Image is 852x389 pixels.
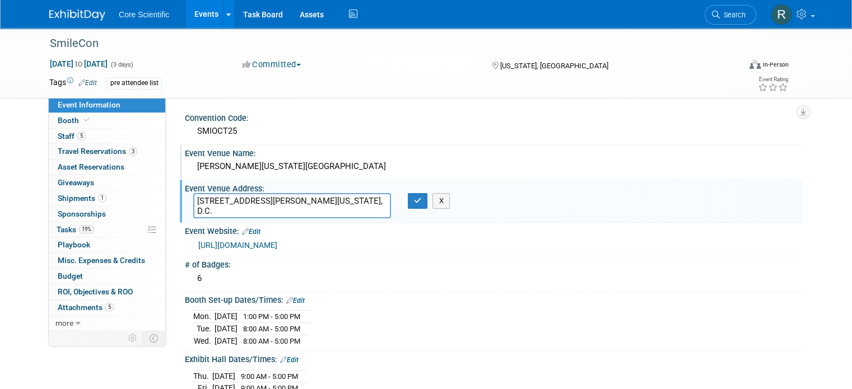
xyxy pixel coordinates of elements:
td: Toggle Event Tabs [143,331,166,345]
span: Giveaways [58,178,94,187]
td: [DATE] [215,323,238,335]
a: Event Information [49,97,165,113]
a: Edit [78,79,97,87]
a: Edit [242,228,260,236]
div: Booth Set-up Dates/Times: [185,292,803,306]
span: 1 [98,194,106,202]
div: # of Badges: [185,256,803,270]
span: Sponsorships [58,209,106,218]
a: Staff5 [49,129,165,144]
span: Event Information [58,100,120,109]
td: [DATE] [215,311,238,323]
img: Format-Inperson.png [749,60,761,69]
a: Booth [49,113,165,128]
span: Booth [58,116,92,125]
i: Booth reservation complete [84,117,90,123]
div: Event Venue Address: [185,180,803,194]
a: Misc. Expenses & Credits [49,253,165,268]
span: 9:00 AM - 5:00 PM [241,372,298,381]
td: Mon. [193,311,215,323]
a: [URL][DOMAIN_NAME] [198,241,277,250]
a: Budget [49,269,165,284]
a: Tasks19% [49,222,165,237]
span: 5 [77,132,86,140]
span: Tasks [57,225,94,234]
span: Core Scientific [119,10,169,19]
a: more [49,316,165,331]
span: (3 days) [110,61,133,68]
span: [US_STATE], [GEOGRAPHIC_DATA] [500,62,608,70]
div: pre attendee list [107,77,162,89]
span: Misc. Expenses & Credits [58,256,145,265]
span: more [55,318,73,327]
span: Asset Reservations [58,162,124,171]
div: SmileCon [46,34,726,54]
td: Tags [49,77,97,90]
a: Edit [286,297,305,304]
td: [DATE] [212,370,235,382]
a: Playbook [49,237,165,252]
td: Personalize Event Tab Strip [123,331,143,345]
div: SMIOCT25 [193,123,794,140]
img: ExhibitDay [49,10,105,21]
div: [PERSON_NAME][US_STATE][GEOGRAPHIC_DATA] [193,158,794,175]
span: Staff [58,132,86,140]
div: 6 [193,270,794,287]
a: Giveaways [49,175,165,190]
div: Exhibit Hall Dates/Times: [185,351,803,365]
a: Sponsorships [49,207,165,222]
span: 3 [129,147,137,156]
span: 8:00 AM - 5:00 PM [243,325,300,333]
div: In-Person [762,60,789,69]
span: Search [720,11,746,19]
span: 8:00 AM - 5:00 PM [243,337,300,345]
a: Asset Reservations [49,160,165,175]
span: 19% [79,225,94,233]
span: to [73,59,84,68]
span: 5 [105,303,114,311]
a: Travel Reservations3 [49,144,165,159]
td: Tue. [193,323,215,335]
img: Rachel Wolff [771,4,792,25]
div: Event Format [679,58,789,75]
a: Edit [280,356,299,364]
span: 1:00 PM - 5:00 PM [243,312,300,321]
a: Shipments1 [49,191,165,206]
div: Event Rating [758,77,788,82]
a: Attachments5 [49,300,165,315]
span: Shipments [58,194,106,203]
a: ROI, Objectives & ROO [49,284,165,299]
span: Travel Reservations [58,147,137,156]
td: [DATE] [215,335,238,346]
span: Budget [58,271,83,280]
div: Convention Code: [185,110,803,124]
div: Event Website: [185,223,803,237]
button: X [432,193,450,209]
td: Thu. [193,370,212,382]
span: Attachments [58,303,114,312]
span: [DATE] [DATE] [49,59,108,69]
a: Search [705,5,756,25]
td: Wed. [193,335,215,346]
span: ROI, Objectives & ROO [58,287,133,296]
button: Committed [239,59,305,71]
span: Playbook [58,240,90,249]
div: Event Venue Name: [185,145,803,159]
